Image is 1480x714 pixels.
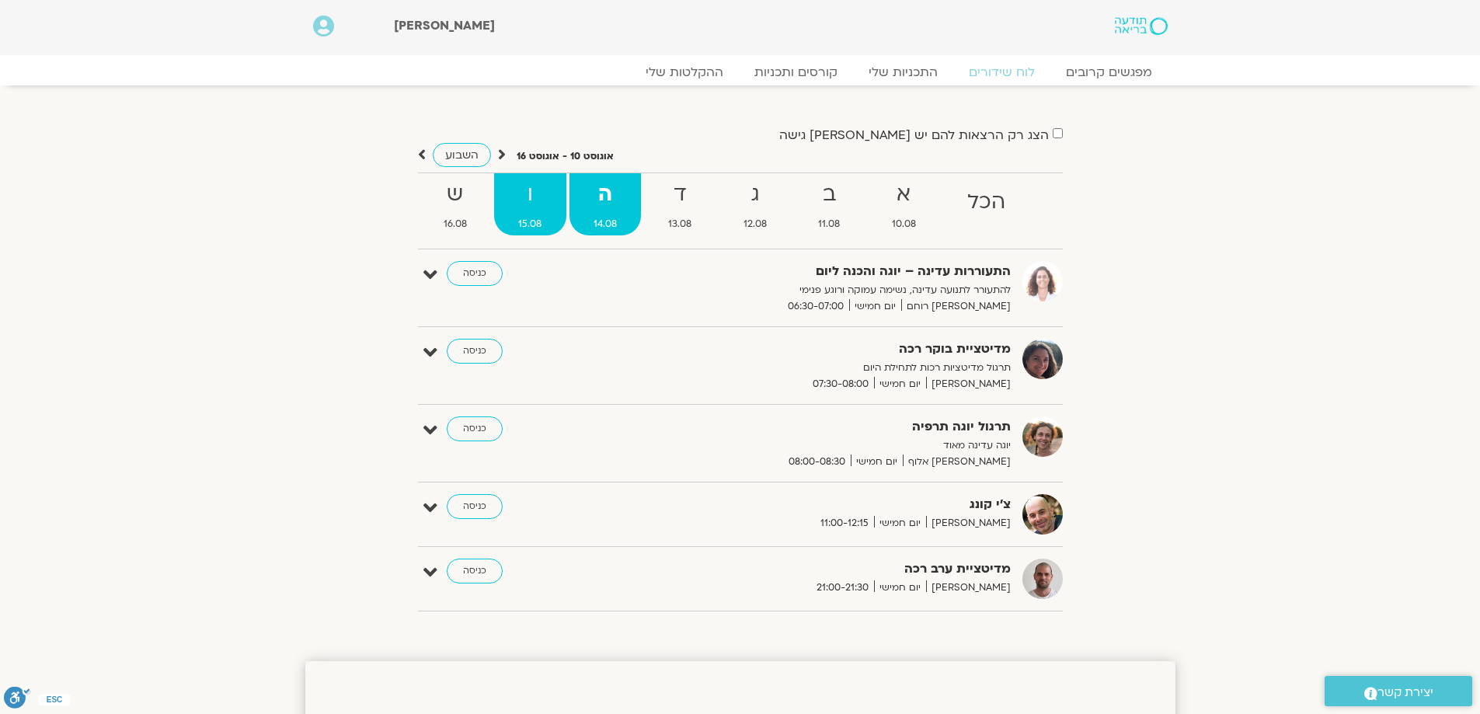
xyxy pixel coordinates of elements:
[494,173,566,235] a: ו15.08
[953,64,1050,80] a: לוח שידורים
[739,64,853,80] a: קורסים ותכניות
[851,454,903,470] span: יום חמישי
[420,173,492,235] a: ש16.08
[494,177,566,212] strong: ו
[794,173,865,235] a: ב11.08
[1325,676,1472,706] a: יצירת קשר
[517,148,614,165] p: אוגוסט 10 - אוגוסט 16
[868,177,941,212] strong: א
[630,437,1011,454] p: יוגה עדינה מאוד
[849,298,901,315] span: יום חמישי
[926,376,1011,392] span: [PERSON_NAME]
[447,494,503,519] a: כניסה
[447,559,503,583] a: כניסה
[313,64,1168,80] nav: Menu
[420,216,492,232] span: 16.08
[630,559,1011,580] strong: מדיטציית ערב רכה
[630,282,1011,298] p: להתעורר לתנועה עדינה, נשימה עמוקה ורוגע פנימי
[926,580,1011,596] span: [PERSON_NAME]
[815,515,874,531] span: 11:00-12:15
[630,261,1011,282] strong: התעוררות עדינה – יוגה והכנה ליום
[719,177,792,212] strong: ג
[868,173,941,235] a: א10.08
[445,148,479,162] span: השבוע
[719,216,792,232] span: 12.08
[794,177,865,212] strong: ב
[447,261,503,286] a: כניסה
[874,515,926,531] span: יום חמישי
[807,376,874,392] span: 07:30-08:00
[719,173,792,235] a: ג12.08
[630,64,739,80] a: ההקלטות שלי
[943,185,1030,220] strong: הכל
[868,216,941,232] span: 10.08
[782,298,849,315] span: 06:30-07:00
[779,128,1049,142] label: הצג רק הרצאות להם יש [PERSON_NAME] גישה
[943,173,1030,235] a: הכל
[630,494,1011,515] strong: צ'י קונג
[783,454,851,470] span: 08:00-08:30
[447,339,503,364] a: כניסה
[901,298,1011,315] span: [PERSON_NAME] רוחם
[794,216,865,232] span: 11.08
[494,216,566,232] span: 15.08
[420,177,492,212] strong: ש
[1050,64,1168,80] a: מפגשים קרובים
[903,454,1011,470] span: [PERSON_NAME] אלוף
[433,143,491,167] a: השבוע
[644,173,716,235] a: ד13.08
[1377,682,1433,703] span: יצירת קשר
[644,216,716,232] span: 13.08
[630,360,1011,376] p: תרגול מדיטציות רכות לתחילת היום
[811,580,874,596] span: 21:00-21:30
[630,339,1011,360] strong: מדיטציית בוקר רכה
[926,515,1011,531] span: [PERSON_NAME]
[630,416,1011,437] strong: תרגול יוגה תרפיה
[853,64,953,80] a: התכניות שלי
[874,376,926,392] span: יום חמישי
[569,173,642,235] a: ה14.08
[569,177,642,212] strong: ה
[569,216,642,232] span: 14.08
[874,580,926,596] span: יום חמישי
[644,177,716,212] strong: ד
[394,17,495,34] span: [PERSON_NAME]
[447,416,503,441] a: כניסה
